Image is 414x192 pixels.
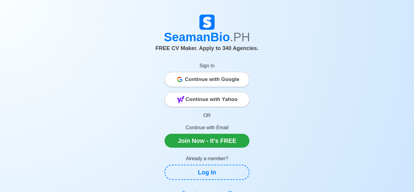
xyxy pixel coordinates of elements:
[165,62,249,69] p: Sign In
[165,112,249,119] p: OR
[165,165,249,180] a: Log In
[199,15,215,30] img: Logo
[39,30,375,44] h1: SeamanBio
[165,72,249,87] button: Continue with Google
[155,45,259,51] span: FREE CV Maker. Apply to 340 Agencies.
[165,155,249,162] p: Already a member?
[185,93,238,106] span: Continue with Yahoo
[230,30,250,44] span: .PH
[165,124,249,131] p: Continue with Email
[165,134,249,148] a: Join Now - It's FREE
[185,73,239,86] span: Continue with Google
[165,92,249,107] button: Continue with Yahoo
